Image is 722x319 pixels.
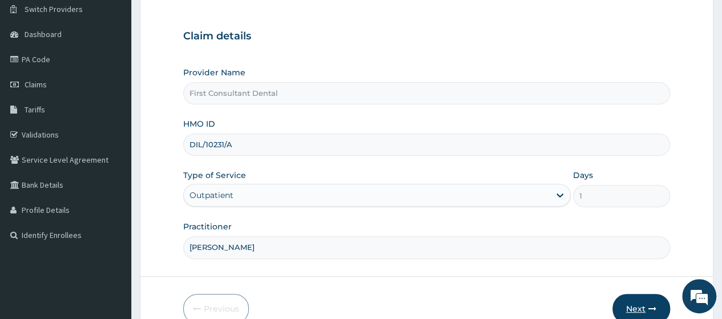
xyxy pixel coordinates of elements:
[183,118,215,130] label: HMO ID
[25,104,45,115] span: Tariffs
[183,30,670,43] h3: Claim details
[25,4,83,14] span: Switch Providers
[183,67,245,78] label: Provider Name
[187,6,215,33] div: Minimize live chat window
[189,189,233,201] div: Outpatient
[573,169,593,181] label: Days
[6,204,217,244] textarea: Type your message and hit 'Enter'
[25,79,47,90] span: Claims
[183,221,232,232] label: Practitioner
[59,64,192,79] div: Chat with us now
[25,29,62,39] span: Dashboard
[183,134,670,156] input: Enter HMO ID
[183,236,670,259] input: Enter Name
[183,169,246,181] label: Type of Service
[21,57,46,86] img: d_794563401_company_1708531726252_794563401
[66,90,158,205] span: We're online!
